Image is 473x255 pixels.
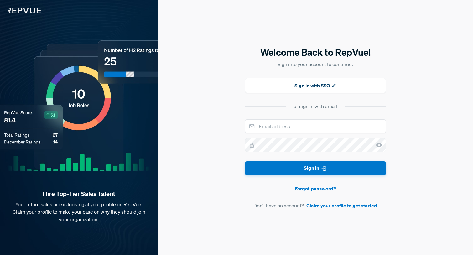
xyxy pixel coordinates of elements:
[245,46,386,59] h5: Welcome Back to RepVue!
[245,78,386,93] button: Sign In with SSO
[245,161,386,175] button: Sign In
[306,202,377,209] a: Claim your profile to get started
[245,185,386,192] a: Forgot password?
[245,60,386,68] p: Sign into your account to continue.
[245,119,386,133] input: Email address
[294,102,337,110] div: or sign in with email
[245,202,386,209] article: Don't have an account?
[10,190,148,198] strong: Hire Top-Tier Sales Talent
[10,200,148,223] p: Your future sales hire is looking at your profile on RepVue. Claim your profile to make your case...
